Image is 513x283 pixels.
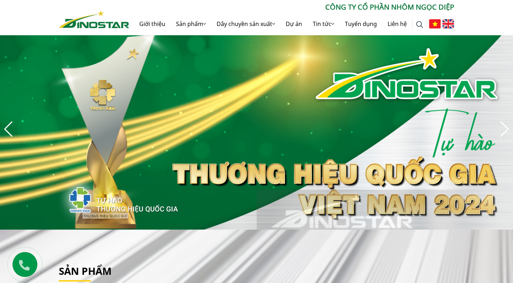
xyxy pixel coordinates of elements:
p: CÔNG TY CỔ PHẦN NHÔM NGỌC DIỆP [129,2,454,12]
img: Tiếng Việt [429,19,441,28]
a: Sản phẩm [59,264,112,278]
img: thqg [48,174,179,222]
a: Dây chuyền sản xuất [211,12,280,35]
a: Sản phẩm [171,12,211,35]
img: search [416,21,423,28]
a: Liên hệ [382,12,412,35]
img: Nhôm Dinostar [59,10,129,28]
a: Tin tức [307,12,340,35]
a: Giới thiệu [134,12,171,35]
a: Dự án [280,12,307,35]
img: English [442,19,454,28]
a: Nhôm Dinostar [59,9,129,28]
div: Previous slide [4,121,13,137]
a: Tuyển dụng [340,12,382,35]
div: Next slide [500,121,509,137]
